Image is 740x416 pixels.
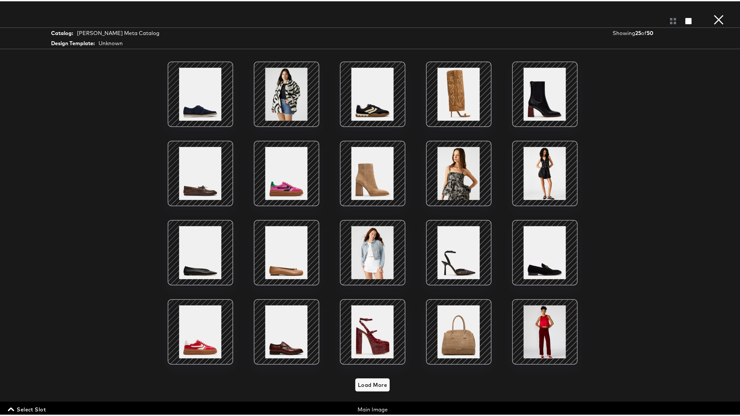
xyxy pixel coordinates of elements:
[9,404,46,413] span: Select Slot
[647,28,653,35] strong: 50
[635,28,641,35] strong: 25
[7,404,48,413] button: Select Slot
[77,28,159,36] div: [PERSON_NAME] Meta Catalog
[613,28,683,36] div: Showing of
[51,38,95,46] strong: Design Template:
[51,28,73,36] strong: Catalog:
[252,405,493,412] div: Main Image
[355,377,390,390] button: Load More
[358,379,387,388] span: Load More
[99,38,123,46] div: Unknown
